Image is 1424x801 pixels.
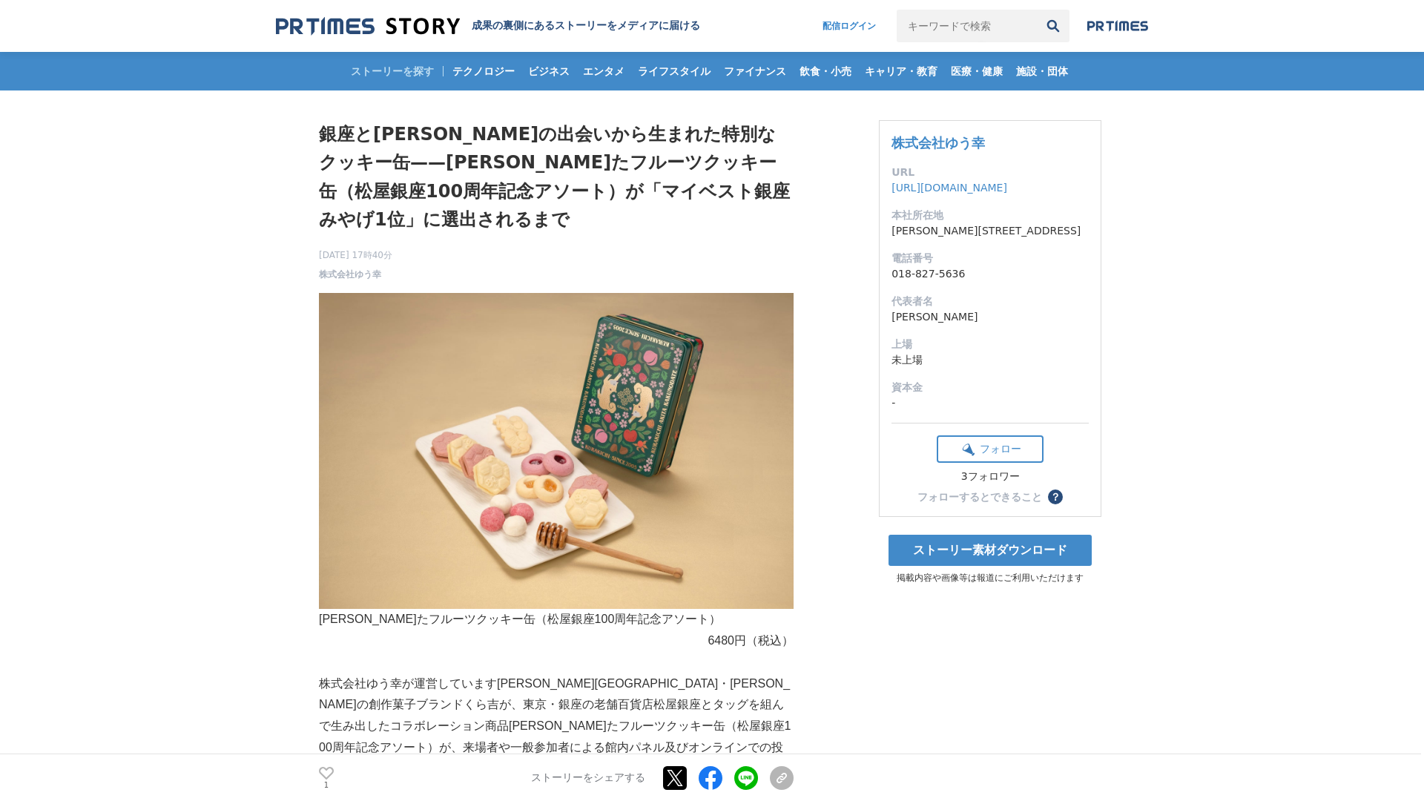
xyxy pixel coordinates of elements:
[522,65,576,78] span: ビジネス
[891,165,1089,180] dt: URL
[879,572,1101,584] p: 掲載内容や画像等は報道にご利用いただけます
[319,120,794,234] h1: 銀座と[PERSON_NAME]の出会いから生まれた特別なクッキー缶——[PERSON_NAME]たフルーツクッキー缶（松屋銀座100周年記念アソート）が「マイベスト銀座みやげ1位」に選出されるまで
[891,380,1089,395] dt: 資本金
[859,52,943,90] a: キャリア・教育
[577,52,630,90] a: エンタメ
[1048,489,1063,504] button: ？
[937,435,1044,463] button: フォロー
[319,630,794,652] p: 6480円（税込）
[945,65,1009,78] span: 医療・健康
[446,65,521,78] span: テクノロジー
[319,781,334,788] p: 1
[808,10,891,42] a: 配信ログイン
[891,294,1089,309] dt: 代表者名
[937,470,1044,484] div: 3フォロワー
[945,52,1009,90] a: 医療・健康
[1010,65,1074,78] span: 施設・団体
[891,251,1089,266] dt: 電話番号
[889,535,1092,566] a: ストーリー素材ダウンロード
[577,65,630,78] span: エンタメ
[1087,20,1148,32] img: prtimes
[891,337,1089,352] dt: 上場
[276,16,460,36] img: 成果の裏側にあるストーリーをメディアに届ける
[794,65,857,78] span: 飲食・小売
[472,19,700,33] h2: 成果の裏側にあるストーリーをメディアに届ける
[718,65,792,78] span: ファイナンス
[891,182,1007,194] a: [URL][DOMAIN_NAME]
[891,135,985,151] a: 株式会社ゆう幸
[917,492,1042,502] div: フォローするとできること
[632,52,716,90] a: ライフスタイル
[531,771,645,785] p: ストーリーをシェアする
[891,223,1089,239] dd: [PERSON_NAME][STREET_ADDRESS]
[319,609,794,630] p: [PERSON_NAME]たフルーツクッキー缶（松屋銀座100周年記念アソート）
[891,352,1089,368] dd: 未上場
[522,52,576,90] a: ビジネス
[319,293,794,610] img: thumbnail_6f9305a0-a02b-11f0-897d-a3d6fe50aed7.jpg
[718,52,792,90] a: ファイナンス
[794,52,857,90] a: 飲食・小売
[1037,10,1069,42] button: 検索
[1010,52,1074,90] a: 施設・団体
[319,248,392,262] span: [DATE] 17時40分
[632,65,716,78] span: ライフスタイル
[897,10,1037,42] input: キーワードで検索
[446,52,521,90] a: テクノロジー
[276,16,700,36] a: 成果の裏側にあるストーリーをメディアに届ける 成果の裏側にあるストーリーをメディアに届ける
[891,266,1089,282] dd: 018-827-5636
[319,268,381,281] a: 株式会社ゆう幸
[1050,492,1061,502] span: ？
[859,65,943,78] span: キャリア・教育
[891,208,1089,223] dt: 本社所在地
[891,395,1089,411] dd: -
[891,309,1089,325] dd: [PERSON_NAME]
